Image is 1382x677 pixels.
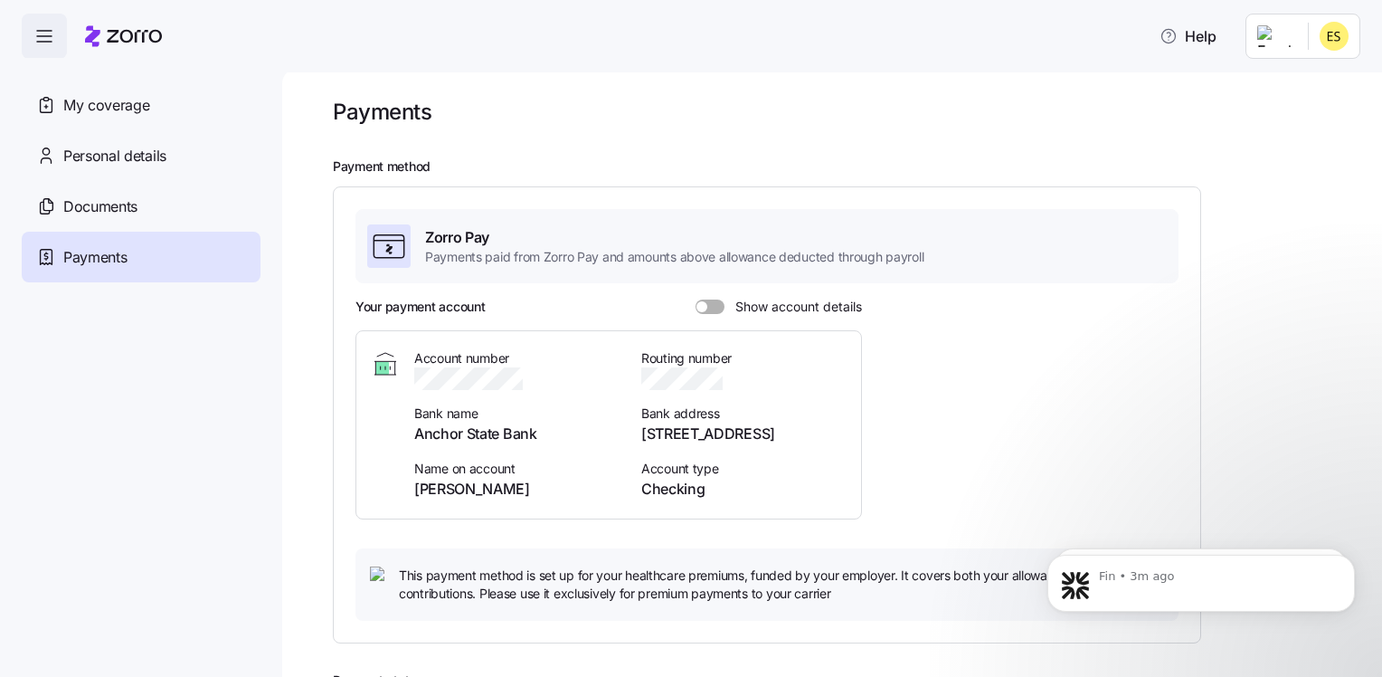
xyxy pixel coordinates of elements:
a: Payments [22,232,260,282]
span: Account type [641,460,847,478]
img: icon bulb [370,567,392,588]
a: Personal details [22,130,260,181]
span: Help [1160,25,1216,47]
a: Documents [22,181,260,232]
span: Routing number [641,349,847,367]
img: Employer logo [1257,25,1293,47]
span: Payments [63,246,127,269]
span: Show account details [724,300,862,314]
span: Checking [641,478,847,501]
a: My coverage [22,80,260,130]
span: Bank address [641,405,847,423]
h2: Payment method [333,158,1357,176]
span: Name on account [414,460,620,478]
span: This payment method is set up for your healthcare premiums, funded by your employer. It covers bo... [399,567,1164,604]
span: Zorro Pay [425,226,923,249]
iframe: Intercom notifications message [1020,514,1382,668]
span: Bank name [414,405,620,423]
span: Payments paid from Zorro Pay and amounts above allowance deducted through payroll [425,248,923,266]
img: fe7aed57232b2074f99fa537cb741e15 [1320,22,1349,51]
span: Account number [414,349,620,367]
span: Anchor State Bank [414,423,620,445]
span: Documents [63,195,137,218]
h1: Payments [333,98,431,126]
span: [STREET_ADDRESS] [641,423,847,445]
span: Personal details [63,145,166,167]
span: My coverage [63,94,149,117]
span: [PERSON_NAME] [414,478,620,501]
h3: Your payment account [355,298,485,316]
button: Help [1145,18,1231,54]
